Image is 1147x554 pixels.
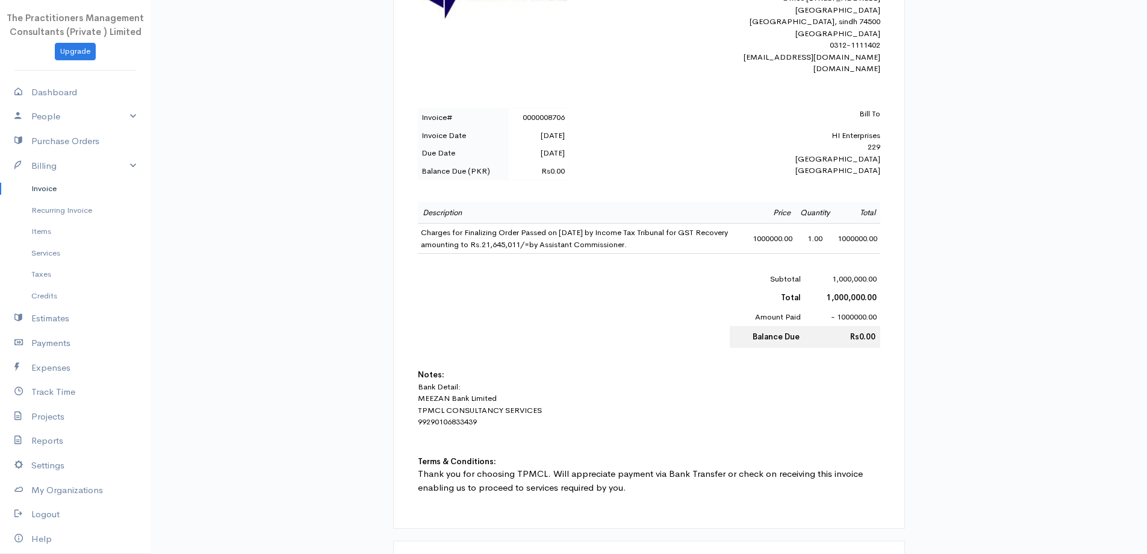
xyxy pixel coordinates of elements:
td: 1.00 [795,224,835,254]
td: 1000000.00 [835,224,880,254]
a: Upgrade [55,43,96,60]
td: Charges for Finalizing Order Passed on [DATE] by Income Tax Tribunal for GST Recovery amounting t... [418,224,750,254]
td: [DATE] [509,144,568,162]
p: Bill To [670,108,880,120]
b: Terms & Conditions: [418,456,496,467]
td: Total [835,202,880,224]
b: Notes: [418,370,444,380]
p: Bank Detail: MEEZAN Bank Limited TPMCL CONSULTANCY SERVICES 99290106833439 [418,381,880,428]
td: Price [750,202,795,224]
td: Balance Due (PKR) [418,162,509,180]
td: 1000000.00 [750,224,795,254]
td: - 1000000.00 [804,307,880,327]
b: 1,000,000.00 [827,292,877,303]
b: Total [781,292,801,303]
td: Amount Paid [730,307,804,327]
div: HI Enterprises 229 [GEOGRAPHIC_DATA] [GEOGRAPHIC_DATA] [670,108,880,177]
td: [DATE] [509,127,568,145]
td: Subtotal [730,269,804,289]
td: 1,000,000.00 [804,269,880,289]
td: Invoice# [418,109,509,127]
span: The Practitioners Management Consultants (Private ) Limited [7,12,144,37]
td: Description [418,202,750,224]
td: Invoice Date [418,127,509,145]
td: Rs0.00 [804,326,880,348]
td: Due Date [418,144,509,162]
td: 0000008706 [509,109,568,127]
td: Balance Due [730,326,804,348]
td: Quantity [795,202,835,224]
td: Rs0.00 [509,162,568,180]
span: Thank you for choosing TPMCL. Will appreciate payment via Bank Transfer or check on receiving thi... [418,468,863,493]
